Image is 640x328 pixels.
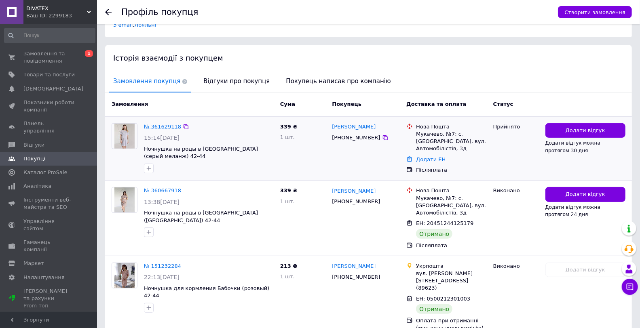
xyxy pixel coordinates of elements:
[330,272,382,282] div: [PHONE_NUMBER]
[121,7,199,17] h1: Профіль покупця
[416,304,452,314] div: Отримано
[23,302,75,309] div: Prom топ
[23,99,75,114] span: Показники роботи компанії
[332,263,376,270] a: [PERSON_NAME]
[545,140,601,153] span: Додати відгук можна протягом 30 дня
[113,54,223,62] span: Історія взаємодії з покупцем
[416,270,487,292] div: вул. [PERSON_NAME][STREET_ADDRESS] (89623)
[114,187,134,212] img: Фото товару
[23,155,45,162] span: Покупці
[113,22,133,28] a: З email
[23,120,75,135] span: Панель управління
[280,198,295,204] span: 1 шт.
[112,123,137,149] a: Фото товару
[416,296,470,302] span: ЕН: 0500212301003
[558,6,632,18] button: Створити замовлення
[23,288,75,310] span: [PERSON_NAME] та рахунки
[23,274,65,281] span: Налаштування
[280,273,295,280] span: 1 шт.
[113,22,134,28] span: ,
[112,263,137,288] a: Фото товару
[144,274,180,280] span: 22:13[DATE]
[416,195,487,217] div: Мукачево, №7: с. [GEOGRAPHIC_DATA], вул. Автомобілістів, 3д
[332,101,361,107] span: Покупець
[564,9,625,15] span: Створити замовлення
[280,187,298,193] span: 339 ₴
[416,156,446,162] a: Додати ЕН
[23,218,75,232] span: Управління сайтом
[416,242,487,249] div: Післяплата
[105,9,112,15] div: Повернутися назад
[493,263,539,270] div: Виконано
[23,196,75,211] span: Інструменти веб-майстра та SEO
[26,12,97,19] div: Ваш ID: 2299183
[23,239,75,253] span: Гаманець компанії
[144,135,180,141] span: 15:14[DATE]
[545,187,626,202] button: Додати відгук
[4,28,95,43] input: Пошук
[114,124,134,149] img: Фото товару
[144,124,181,130] a: № 361629118
[493,123,539,130] div: Прийнято
[330,196,382,207] div: [PHONE_NUMBER]
[406,101,466,107] span: Доставка та оплата
[280,134,295,140] span: 1 шт.
[332,187,376,195] a: [PERSON_NAME]
[23,183,51,190] span: Аналітика
[144,146,258,160] a: Ночнушка на роды в [GEOGRAPHIC_DATA] (серый меланж) 42-44
[109,71,191,92] span: Замовлення покупця
[23,260,44,267] span: Маркет
[545,204,601,217] span: Додати відгук можна протягом 24 дня
[330,132,382,143] div: [PHONE_NUMBER]
[85,50,93,57] span: 1
[144,285,269,299] a: Ночнушка для кормления Бабочки (розовый) 42-44
[144,210,258,223] a: Ночнушка на роды в [GEOGRAPHIC_DATA] ([GEOGRAPHIC_DATA]) 42-44
[144,199,180,205] span: 13:38[DATE]
[134,22,156,28] a: Лояльні
[416,220,473,226] span: ЕН: 20451244125179
[114,263,134,288] img: Фото товару
[493,101,513,107] span: Статус
[416,187,487,194] div: Нова Пошта
[144,187,181,193] a: № 360667918
[566,191,605,198] span: Додати відгук
[332,123,376,131] a: [PERSON_NAME]
[112,101,148,107] span: Замовлення
[282,71,395,92] span: Покупець написав про компанію
[416,166,487,174] div: Післяплата
[622,279,638,295] button: Чат з покупцем
[112,187,137,213] a: Фото товару
[144,263,181,269] a: № 151232284
[566,127,605,135] span: Додати відгук
[23,85,83,93] span: [DEMOGRAPHIC_DATA]
[416,263,487,270] div: Укрпошта
[280,124,298,130] span: 339 ₴
[416,123,487,130] div: Нова Пошта
[280,101,295,107] span: Cума
[545,123,626,138] button: Додати відгук
[199,71,274,92] span: Відгуки про покупця
[493,187,539,194] div: Виконано
[280,263,298,269] span: 213 ₴
[23,50,75,65] span: Замовлення та повідомлення
[23,141,44,149] span: Відгуки
[23,71,75,78] span: Товари та послуги
[416,229,452,239] div: Отримано
[416,130,487,153] div: Мукачево, №7: с. [GEOGRAPHIC_DATA], вул. Автомобілістів, 3д
[26,5,87,12] span: DIVATEX
[23,169,67,176] span: Каталог ProSale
